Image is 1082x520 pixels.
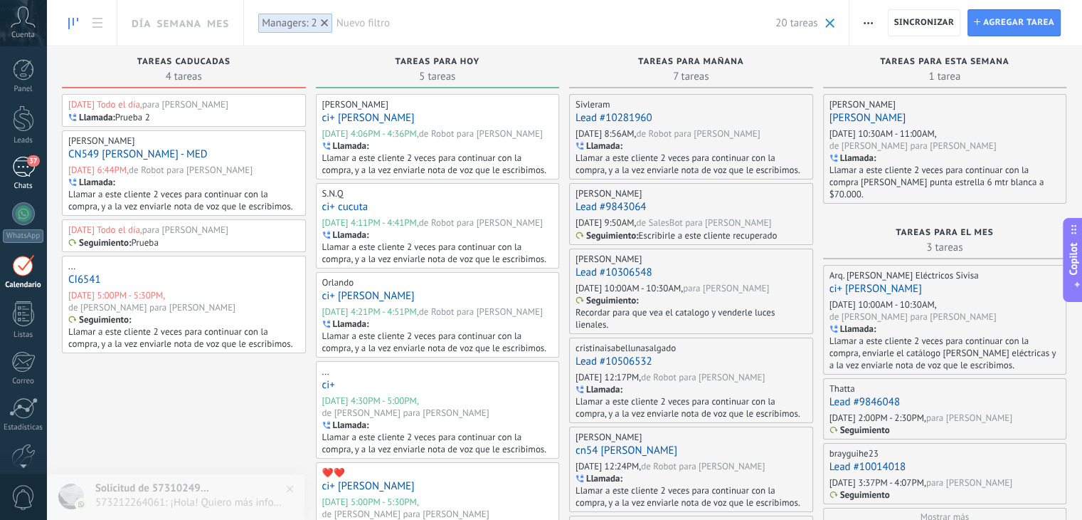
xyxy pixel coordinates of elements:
[333,420,366,431] p: Llamada
[68,164,129,176] div: [DATE] 6:44PM,
[576,111,652,125] a: Lead #10281960
[322,496,419,508] div: [DATE] 5:00PM - 5:30PM,
[323,57,553,69] div: Tareas para hoy
[68,224,142,236] div: [DATE] Todo el día,
[576,460,641,472] div: [DATE] 12:24PM,
[68,273,101,286] a: CI6541
[576,371,641,383] div: [DATE] 12:17PM,
[830,240,1060,254] span: 3 tareas
[322,479,415,493] a: ci+ [PERSON_NAME]
[395,57,479,67] span: Tareas para hoy
[322,140,369,152] div: :
[322,318,369,330] div: :
[11,31,35,40] span: Cuenta
[322,330,551,354] p: Llamar a este cliente 2 veces para continuar con la compra, y a la vez enviarle nota de voz que l...
[829,383,855,395] div: Thatta
[323,69,553,83] span: 5 tareas
[129,164,253,176] div: de Robot para [PERSON_NAME]
[829,98,896,110] div: [PERSON_NAME]
[829,460,906,474] a: Lead #10014018
[333,140,366,152] p: Llamada
[641,371,765,383] div: de Robot para [PERSON_NAME]
[576,57,806,69] div: Tareas para mañana
[586,384,620,395] p: Llamada
[967,9,1061,36] button: Agregar tarea
[641,460,765,472] div: de Robot para [PERSON_NAME]
[3,136,44,145] div: Leads
[3,331,44,340] div: Listas
[333,229,366,241] p: Llamada
[829,395,900,409] a: Lead #9846048
[576,98,610,110] div: Sivleram
[840,425,890,436] p: Seguimiento
[576,230,639,241] div: :
[27,155,39,167] span: 37
[322,217,419,229] div: [DATE] 4:11PM - 4:41PM,
[3,377,44,386] div: Correo
[840,489,890,501] p: Seguimiento
[840,323,874,335] p: Llamada
[636,217,771,229] div: de SalesBot para [PERSON_NAME]
[576,342,676,354] div: cristinaisabellunasalgado
[68,147,208,161] a: CN549 [PERSON_NAME] - MED
[333,318,366,330] p: Llamada
[829,447,879,459] div: brayguihe23
[894,19,955,27] span: Sincronizar
[322,276,354,288] div: Orlando
[576,187,642,199] div: [PERSON_NAME]
[68,112,115,123] div: :
[322,229,369,241] div: :
[79,177,112,188] p: Llamada
[322,98,388,110] div: [PERSON_NAME]
[322,241,551,265] p: Llamar a este cliente 2 veces para continuar con la compra, y a la vez enviarle nota de voz que l...
[576,395,805,420] p: Llamar a este cliente 2 veces para continuar con la compra, y a la vez enviarle nota de voz que l...
[576,128,636,140] div: [DATE] 8:56AM,
[115,111,150,123] p: Prueba 2
[586,295,636,306] p: Seguimiento
[419,217,543,229] div: de Robot para [PERSON_NAME]
[576,200,646,214] a: Lead #9843064
[829,311,997,323] div: de [PERSON_NAME] para [PERSON_NAME]
[576,473,622,484] div: :
[829,335,1059,371] p: Llamar a este cliente 2 veces para continuar con la compra, enviarle el catálogo [PERSON_NAME] el...
[142,224,228,236] div: para [PERSON_NAME]
[280,479,300,499] img: close_notification.svg
[322,306,419,318] div: [DATE] 4:21PM - 4:51PM,
[830,69,1060,83] span: 1 tarea
[576,253,642,265] div: [PERSON_NAME]
[829,111,906,125] a: [PERSON_NAME]
[576,266,652,279] a: Lead #10306548
[79,314,129,326] p: Seguimiento
[61,9,85,37] a: To-do line
[336,16,775,30] span: Nuevo filtro
[830,228,1060,240] div: Tareas para el mes
[829,282,922,296] a: ci+ [PERSON_NAME]
[322,200,368,214] a: ci+ cucuta
[576,355,652,368] a: Lead #10506532
[829,164,1059,200] p: Llamar a este cliente 2 veces para continuar con la compra [PERSON_NAME] punta estrella 6 mtr bla...
[76,499,86,509] img: com.amocrm.amocrmwa.svg
[68,260,75,272] div: ...
[829,412,926,424] div: [DATE] 2:00PM - 2:30PM,
[888,9,961,36] button: Sincronizar
[79,112,112,123] p: Llamada
[576,384,622,395] div: :
[586,140,620,152] p: Llamada
[322,152,551,176] p: Llamar a este cliente 2 veces para continuar con la compra, y a la vez enviarle nota de voz que l...
[636,128,760,140] div: de Robot para [PERSON_NAME]
[419,306,543,318] div: de Robot para [PERSON_NAME]
[46,474,304,520] a: Solicitud de 573102490604573212264061: ¡Hola! Quiero más información.
[896,228,994,238] span: Tareas para el mes
[926,412,1012,424] div: para [PERSON_NAME]
[576,295,639,306] div: :
[1066,243,1081,276] span: Copilot
[137,57,230,67] span: Tareas caducadas
[68,135,134,147] div: [PERSON_NAME]
[322,378,335,392] a: ci+
[3,229,43,243] div: WhatsApp
[322,431,551,455] p: Llamar a este cliente 2 veces para continuar con la compra, y a la vez enviarle nota de voz que l...
[322,467,345,479] div: ❤️❤️
[576,306,805,331] p: Recordar para que vea el catalogo y venderle luces lienales.
[68,188,297,212] p: Llamar a este cliente 2 veces para continuar con la compra, y a la vez enviarle nota de voz que l...
[576,282,683,294] div: [DATE] 10:00AM - 10:30AM,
